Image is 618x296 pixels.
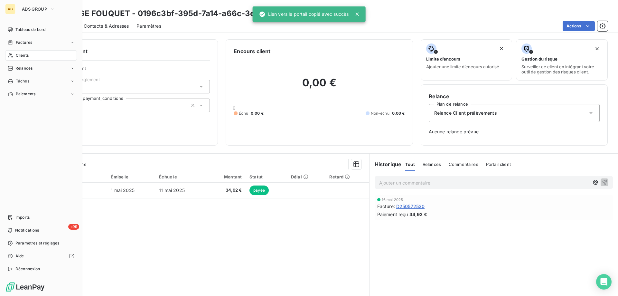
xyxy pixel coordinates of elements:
[249,186,269,195] span: payée
[211,187,242,194] span: 34,92 €
[211,174,242,179] div: Montant
[15,253,24,259] span: Aide
[249,174,283,179] div: Statut
[68,224,79,230] span: +99
[426,56,460,62] span: Limite d’encours
[377,203,395,210] span: Facture :
[521,64,602,74] span: Surveiller ce client en intégrant votre outil de gestion des risques client.
[57,8,304,19] h3: GARAGE FOUQUET - 0196c3bf-395d-7a14-a66c-3ed9a9605a8e
[449,162,478,167] span: Commentaires
[16,91,35,97] span: Paiements
[423,162,441,167] span: Relances
[81,102,86,108] input: Ajouter une valeur
[396,203,425,210] span: D250572530
[239,110,248,116] span: Échu
[421,39,512,81] button: Limite d’encoursAjouter une limite d’encours autorisé
[16,40,32,45] span: Factures
[22,6,47,12] span: ADS GROUP
[259,8,349,20] div: Lien vers le portail copié avec succès
[111,174,151,179] div: Émise le
[15,266,40,272] span: Déconnexion
[39,47,210,55] h6: Informations client
[5,251,77,261] a: Aide
[377,211,408,218] span: Paiement reçu
[329,174,365,179] div: Retard
[15,240,59,246] span: Paramètres et réglages
[596,274,612,290] div: Open Intercom Messenger
[486,162,511,167] span: Portail client
[370,160,402,168] h6: Historique
[136,23,161,29] span: Paramètres
[434,110,497,116] span: Relance Client prélèvements
[233,105,235,110] span: 0
[291,174,322,179] div: Délai
[111,187,135,193] span: 1 mai 2025
[429,92,600,100] h6: Relance
[409,211,427,218] span: 34,92 €
[382,198,403,202] span: 16 mai 2025
[5,4,15,14] div: AG
[16,78,29,84] span: Tâches
[251,110,264,116] span: 0,00 €
[234,47,270,55] h6: Encours client
[392,110,405,116] span: 0,00 €
[15,65,33,71] span: Relances
[371,110,389,116] span: Non-échu
[159,174,202,179] div: Échue le
[84,23,129,29] span: Contacts & Adresses
[15,227,39,233] span: Notifications
[426,64,499,69] span: Ajouter une limite d’encours autorisé
[52,66,210,75] span: Propriétés Client
[16,53,29,58] span: Clients
[234,76,405,96] h2: 0,00 €
[429,129,600,135] span: Aucune relance prévue
[516,39,608,81] button: Gestion du risqueSurveiller ce client en intégrant votre outil de gestion des risques client.
[405,162,415,167] span: Tout
[563,21,595,31] button: Actions
[15,215,30,220] span: Imports
[15,27,45,33] span: Tableau de bord
[5,282,45,292] img: Logo LeanPay
[521,56,557,62] span: Gestion du risque
[159,187,185,193] span: 11 mai 2025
